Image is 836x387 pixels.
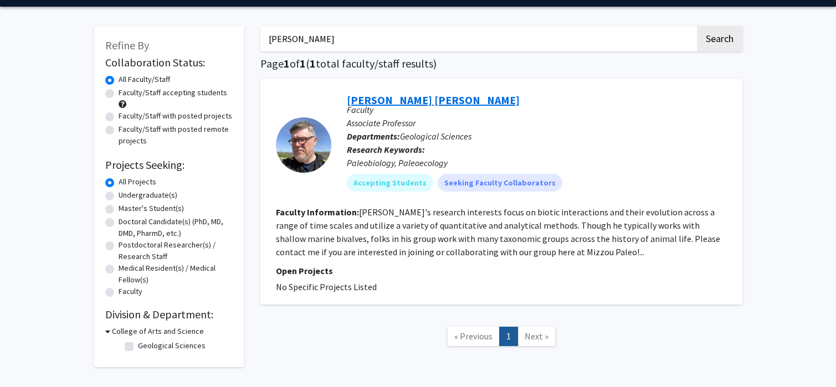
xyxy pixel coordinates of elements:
a: Next Page [517,327,556,346]
h2: Projects Seeking: [105,158,233,172]
fg-read-more: [PERSON_NAME]'s research interests focus on biotic interactions and their evolution across a rang... [276,207,720,257]
b: Research Keywords: [347,144,425,155]
input: Search Keywords [260,26,695,51]
span: 1 [284,56,290,70]
button: Search [697,26,742,51]
p: Associate Professor [347,116,727,130]
mat-chip: Accepting Students [347,174,433,192]
label: Undergraduate(s) [119,189,177,201]
label: Faculty [119,286,142,297]
iframe: Chat [8,337,47,379]
mat-chip: Seeking Faculty Collaborators [438,174,562,192]
h3: College of Arts and Science [112,326,204,337]
span: Refine By [105,38,149,52]
label: Faculty/Staff with posted remote projects [119,123,233,147]
h2: Division & Department: [105,308,233,321]
a: [PERSON_NAME] [PERSON_NAME] [347,93,520,107]
h2: Collaboration Status: [105,56,233,69]
label: Faculty/Staff accepting students [119,87,227,99]
a: 1 [499,327,518,346]
label: Faculty/Staff with posted projects [119,110,232,122]
p: Open Projects [276,264,727,277]
label: Master's Student(s) [119,203,184,214]
span: 1 [300,56,306,70]
a: Previous Page [447,327,500,346]
b: Departments: [347,131,400,142]
h1: Page of ( total faculty/staff results) [260,57,742,70]
span: No Specific Projects Listed [276,281,377,292]
label: Doctoral Candidate(s) (PhD, MD, DMD, PharmD, etc.) [119,216,233,239]
span: « Previous [454,331,493,342]
label: All Projects [119,176,156,188]
label: Medical Resident(s) / Medical Fellow(s) [119,262,233,286]
label: Postdoctoral Researcher(s) / Research Staff [119,239,233,262]
nav: Page navigation [260,316,742,360]
label: Geological Sciences [138,340,206,352]
b: Faculty Information: [276,207,359,218]
div: Paleobiology, Paleoecology [347,156,727,169]
span: 1 [310,56,316,70]
label: All Faculty/Staff [119,74,170,85]
p: Faculty [347,103,727,116]
span: Next » [525,331,548,342]
span: Geological Sciences [400,131,471,142]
